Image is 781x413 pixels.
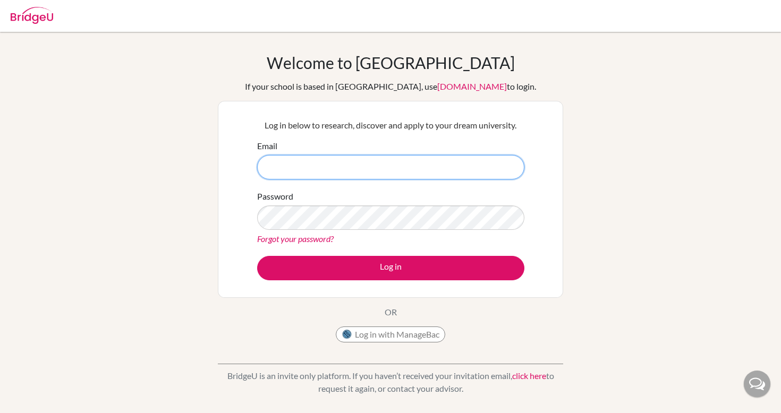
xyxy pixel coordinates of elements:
[385,306,397,319] p: OR
[267,53,515,72] h1: Welcome to [GEOGRAPHIC_DATA]
[218,369,563,395] p: BridgeU is an invite only platform. If you haven’t received your invitation email, to request it ...
[257,140,277,152] label: Email
[24,7,46,17] span: Help
[11,7,53,24] img: Bridge-U
[257,256,524,280] button: Log in
[257,119,524,132] p: Log in below to research, discover and apply to your dream university.
[437,81,507,91] a: [DOMAIN_NAME]
[257,234,334,244] a: Forgot your password?
[336,326,445,342] button: Log in with ManageBac
[257,190,293,203] label: Password
[512,371,546,381] a: click here
[245,80,536,93] div: If your school is based in [GEOGRAPHIC_DATA], use to login.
